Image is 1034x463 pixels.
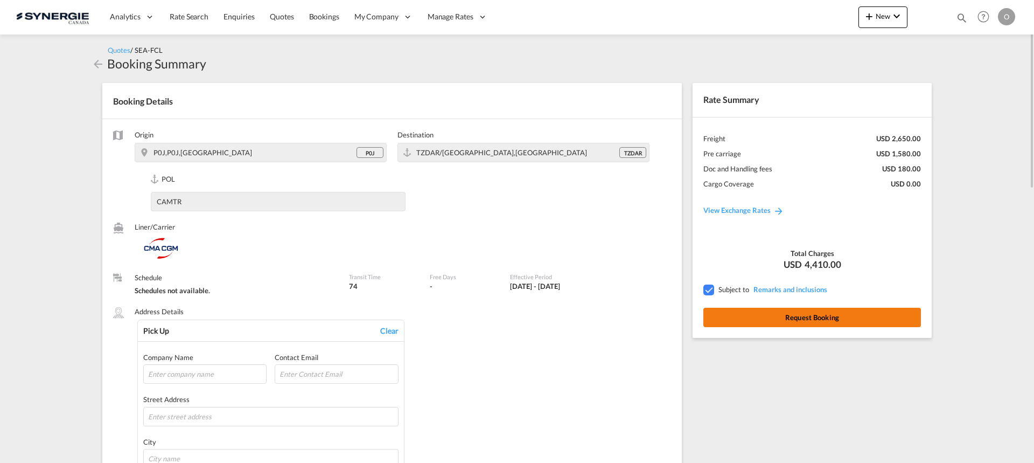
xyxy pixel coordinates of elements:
div: 17 Sep 2025 - 30 Sep 2025 [510,281,560,291]
div: Clear [380,326,399,336]
span: Rate Search [170,12,208,21]
span: New [863,12,903,20]
span: Analytics [110,11,141,22]
input: Enter company name [143,364,267,384]
span: Manage Rates [428,11,473,22]
div: Freight [703,134,725,143]
label: Transit Time [349,273,418,281]
div: USD 2,650.00 [876,134,921,143]
md-icon: icon-chevron-down [890,10,903,23]
span: Quotes [108,46,130,54]
div: USD 1,580.00 [876,149,921,158]
span: Enquiries [223,12,255,21]
div: CAMTR [151,197,181,206]
md-icon: icon-arrow-right [773,205,784,216]
label: POL [151,174,406,185]
div: O [998,8,1015,25]
div: USD 180.00 [882,164,921,174]
div: City [143,437,399,447]
md-icon: /assets/icons/custom/liner-aaa8ad.svg [113,223,124,233]
div: Booking Summary [107,55,206,72]
div: Cargo Coverage [703,179,754,189]
span: TZDAR/Dar es Salaam,Asia Pacific [416,148,587,157]
div: Street Address [143,395,399,404]
span: Booking Details [113,96,173,106]
div: Schedules not available. [135,286,338,295]
div: Help [974,8,998,27]
div: Rate Summary [693,83,932,116]
span: Subject to [718,285,749,294]
span: 4,410.00 [805,258,841,271]
input: Enter Contact Email [275,364,398,384]
label: Schedule [135,273,338,282]
div: icon-arrow-left [92,55,107,72]
label: Origin [135,130,387,140]
span: REMARKSINCLUSIONS [751,285,827,294]
div: USD 0.00 [891,179,921,189]
div: - [430,281,432,291]
div: TZDAR [619,147,646,158]
img: 1f56c880d42311ef80fc7dca854c8e59.png [16,5,89,29]
input: Enter street address [143,407,399,426]
div: Total Charges [703,248,921,258]
span: / SEA-FCL [130,46,163,54]
span: P0J [366,149,374,157]
div: icon-magnify [956,12,968,28]
span: Quotes [270,12,294,21]
span: Help [974,8,993,26]
md-icon: icon-plus 400-fg [863,10,876,23]
md-icon: icon-magnify [956,12,968,24]
div: Pick Up [143,326,169,336]
span: My Company [354,11,399,22]
div: Doc and Handling fees [703,164,772,174]
md-icon: icon-arrow-left [92,58,104,71]
label: Destination [397,130,649,140]
span: P0J,P0J,Canada [153,148,252,157]
label: Free Days [430,273,499,281]
label: Liner/Carrier [135,222,338,232]
div: Pre carriage [703,149,741,158]
img: CMA CGM SPOTON API [135,235,189,262]
label: Effective Period [510,273,606,281]
div: Company Name [143,353,267,362]
div: CMA CGM SPOTON API [135,235,338,262]
div: Contact Email [275,353,398,362]
button: Request Booking [703,308,921,327]
a: View Exchange Rates [693,195,795,225]
div: USD [703,258,921,271]
div: 74 [349,281,418,291]
button: icon-plus 400-fgNewicon-chevron-down [858,6,907,28]
span: Bookings [309,12,339,21]
label: Address Details [135,307,184,316]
